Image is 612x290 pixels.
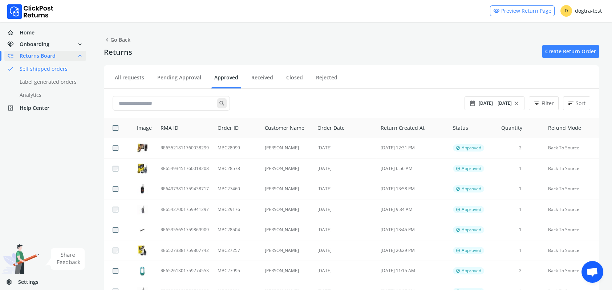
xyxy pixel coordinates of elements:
[7,64,14,74] span: done
[462,186,481,192] span: Approved
[7,51,20,61] span: low_priority
[156,199,213,220] td: RE65427001759941297
[260,179,313,199] td: [PERSON_NAME]
[156,220,213,240] td: RE65355651759869909
[45,248,85,270] img: share feedback
[313,261,376,281] td: [DATE]
[544,220,599,240] td: Back To Source
[490,5,555,16] a: visibilityPreview Return Page
[6,277,18,287] span: settings
[213,261,260,281] td: MBC27995
[376,220,449,240] td: [DATE] 13:45 PM
[104,35,110,45] span: chevron_left
[313,74,340,87] a: Rejected
[313,118,376,138] th: Order Date
[156,138,213,158] td: RE65521811760038299
[4,28,86,38] a: homeHome
[18,278,38,286] span: Settings
[376,179,449,199] td: [DATE] 13:58 PM
[376,138,449,158] td: [DATE] 12:31 PM
[313,240,376,261] td: [DATE]
[462,227,481,233] span: Approved
[137,142,148,153] img: row_image
[456,227,460,233] span: verified
[7,28,20,38] span: home
[563,96,590,110] button: sortSort
[213,138,260,158] td: MBC28999
[283,74,306,87] a: Closed
[449,118,497,138] th: Status
[137,183,148,194] img: row_image
[376,158,449,179] td: [DATE] 6:56 AM
[4,90,95,100] a: Analytics
[213,118,260,138] th: Order ID
[462,248,481,253] span: Approved
[376,261,449,281] td: [DATE] 11:15 AM
[20,29,35,36] span: Home
[154,74,204,87] a: Pending Approval
[213,158,260,179] td: MBC28578
[4,103,86,113] a: help_centerHelp Center
[104,48,132,57] h4: Returns
[77,51,83,61] span: expand_less
[20,41,49,48] span: Onboarding
[4,64,95,74] a: doneSelf shipped orders
[513,98,520,108] span: close
[462,268,481,274] span: Approved
[156,118,213,138] th: RMA ID
[376,240,449,261] td: [DATE] 20:29 PM
[462,207,481,212] span: Approved
[456,268,460,274] span: verified
[497,158,544,179] td: 1
[217,98,227,108] span: search
[260,158,313,179] td: [PERSON_NAME]
[137,163,148,174] img: row_image
[260,220,313,240] td: [PERSON_NAME]
[497,199,544,220] td: 1
[313,138,376,158] td: [DATE]
[497,118,544,138] th: Quantity
[456,248,460,253] span: verified
[313,179,376,199] td: [DATE]
[479,100,493,106] span: [DATE]
[544,138,599,158] td: Back To Source
[156,261,213,281] td: RE65261301759774553
[313,220,376,240] td: [DATE]
[137,205,148,214] img: row_image
[137,245,148,256] img: row_image
[156,158,213,179] td: RE65493451760018208
[248,74,276,87] a: Received
[544,199,599,220] td: Back To Source
[493,6,500,16] span: visibility
[497,261,544,281] td: 2
[560,5,602,17] div: dogtra-test
[544,261,599,281] td: Back To Source
[260,138,313,158] td: [PERSON_NAME]
[20,104,49,112] span: Help Center
[77,39,83,49] span: expand_more
[313,199,376,220] td: [DATE]
[456,186,460,192] span: verified
[7,103,20,113] span: help_center
[497,220,544,240] td: 1
[260,261,313,281] td: [PERSON_NAME]
[213,199,260,220] td: MBC29176
[542,45,599,58] a: Create Return Order
[544,240,599,261] td: Back To Source
[7,4,53,19] img: Logo
[137,265,148,276] img: row_image
[112,74,147,87] a: All requests
[560,5,572,17] span: D
[313,158,376,179] td: [DATE]
[534,98,540,108] span: filter_list
[376,118,449,138] th: Return Created At
[211,74,241,87] a: Approved
[213,179,260,199] td: MBC27460
[7,39,20,49] span: handshake
[4,77,95,87] a: Label generated orders
[498,100,512,106] span: [DATE]
[544,158,599,179] td: Back To Source
[128,118,156,138] th: Image
[260,118,313,138] th: Customer Name
[497,179,544,199] td: 1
